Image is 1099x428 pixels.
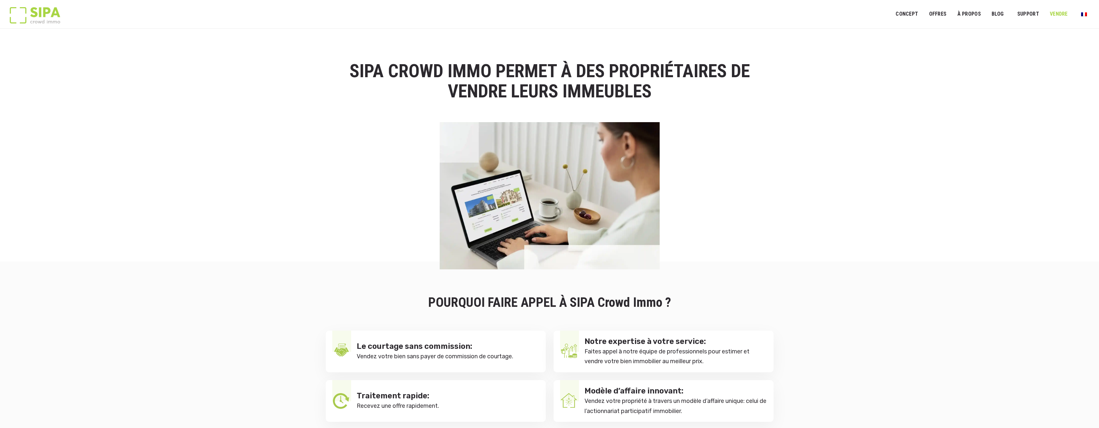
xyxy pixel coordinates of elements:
a: OFFRES [925,7,951,21]
h4: Traitement rapide: [357,391,439,401]
span: Vendez votre propriété à travers un modèle d’affaire unique: celui de l’actionnariat participatif... [584,397,766,415]
span: Faites appel à notre équipe de professionnels pour estimer et vendre votre bien immobilier au mei... [584,348,749,365]
h2: POURQUOI FAIRE APPEL À SIPA Crowd Immo ? [326,294,774,311]
span: Vendez votre bien sans payer de commission de courtage. [357,353,513,360]
img: Rectangle-72 [332,380,351,401]
h4: Le courtage sans commission: [357,341,513,351]
img: Rectangle-72 [332,331,351,352]
h4: Modèle d’affaire innovant: [584,386,767,396]
img: Rectangle-72 [560,331,579,352]
a: VENDRE [1046,7,1072,21]
img: Logo [10,7,60,23]
nav: Menu principal [896,6,1089,22]
a: Passer à [1077,8,1091,20]
img: Rectangle-72 [560,380,579,401]
a: Concept [891,7,922,21]
span: Recevez une offre rapidement. [357,402,439,409]
a: Blog [987,7,1008,21]
img: Français [1081,12,1087,16]
a: À PROPOS [953,7,985,21]
h1: SIPA Crowd Immo permet à des propriétaires de vendre leurs immeubles [326,61,774,101]
h4: Notre expertise à votre service: [584,336,767,347]
a: SUPPORT [1013,7,1043,21]
img: vender-banner [440,122,660,269]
